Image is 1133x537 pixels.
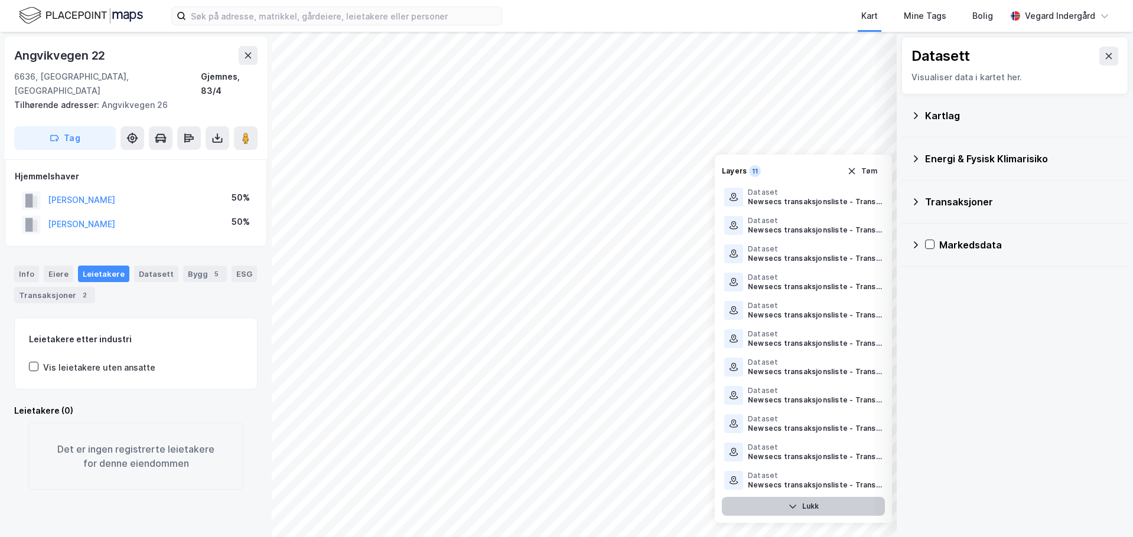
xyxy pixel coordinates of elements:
[748,424,883,433] div: Newsecs transaksjonsliste - Transaksjoner 2017
[28,423,243,490] div: Det er ingen registrerte leietakere for denne eiendommen
[748,254,883,263] div: Newsecs transaksjonsliste - Transaksjoner 2023
[748,273,883,282] div: Dataset
[134,266,178,282] div: Datasett
[201,70,258,98] div: Gjemnes, 83/4
[748,386,883,395] div: Dataset
[748,358,883,367] div: Dataset
[904,9,946,23] div: Mine Tags
[232,191,250,205] div: 50%
[748,244,883,254] div: Dataset
[749,165,761,177] div: 11
[210,268,222,280] div: 5
[186,7,502,25] input: Søk på adresse, matrikkel, gårdeiere, leietakere eller personer
[232,266,257,282] div: ESG
[722,166,747,176] div: Layers
[925,152,1119,166] div: Energi & Fysisk Klimarisiko
[911,47,970,66] div: Datasett
[748,395,883,405] div: Newsecs transaksjonsliste - Transaksjoner 2018
[748,443,883,452] div: Dataset
[232,215,250,229] div: 50%
[748,225,883,235] div: Newsecs transaksjonsliste - Transaksjoner 2024
[14,404,258,418] div: Leietakere (0)
[79,289,90,301] div: 2
[972,9,993,23] div: Bolig
[14,100,102,110] span: Tilhørende adresser:
[748,414,883,424] div: Dataset
[748,329,883,339] div: Dataset
[748,452,883,461] div: Newsecs transaksjonsliste - Transaksjoner 2016
[748,339,883,348] div: Newsecs transaksjonsliste - Transaksjoner 2020
[14,46,108,65] div: Angvikvegen 22
[748,188,883,197] div: Dataset
[748,480,883,490] div: Newsecs transaksjonsliste - Transaksjoner 2015
[748,282,883,292] div: Newsecs transaksjonsliste - Transaksjoner 2022
[748,197,883,207] div: Newsecs transaksjonsliste - Transaksjoner 2025 (september)
[44,266,73,282] div: Eiere
[43,361,155,375] div: Vis leietakere uten ansatte
[14,266,39,282] div: Info
[925,195,1119,209] div: Transaksjoner
[1025,9,1095,23] div: Vegard Indergård
[839,162,885,181] button: Tøm
[748,216,883,225] div: Dataset
[722,497,885,516] button: Lukk
[911,70,1118,84] div: Visualiser data i kartet her.
[925,109,1119,123] div: Kartlag
[1074,480,1133,537] div: Kontrollprogram for chat
[14,98,248,112] div: Angvikvegen 26
[748,471,883,480] div: Dataset
[19,5,143,26] img: logo.f888ab2527a4732fd821a326f86c7f29.svg
[748,301,883,310] div: Dataset
[939,238,1119,252] div: Markedsdata
[14,70,201,98] div: 6636, [GEOGRAPHIC_DATA], [GEOGRAPHIC_DATA]
[14,287,95,303] div: Transaksjoner
[15,169,257,184] div: Hjemmelshaver
[14,126,116,150] button: Tag
[183,266,227,282] div: Bygg
[29,332,243,346] div: Leietakere etter industri
[78,266,129,282] div: Leietakere
[748,310,883,320] div: Newsecs transaksjonsliste - Transaksjoner 2021
[861,9,878,23] div: Kart
[748,367,883,376] div: Newsecs transaksjonsliste - Transaksjoner 2019
[1074,480,1133,537] iframe: Chat Widget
